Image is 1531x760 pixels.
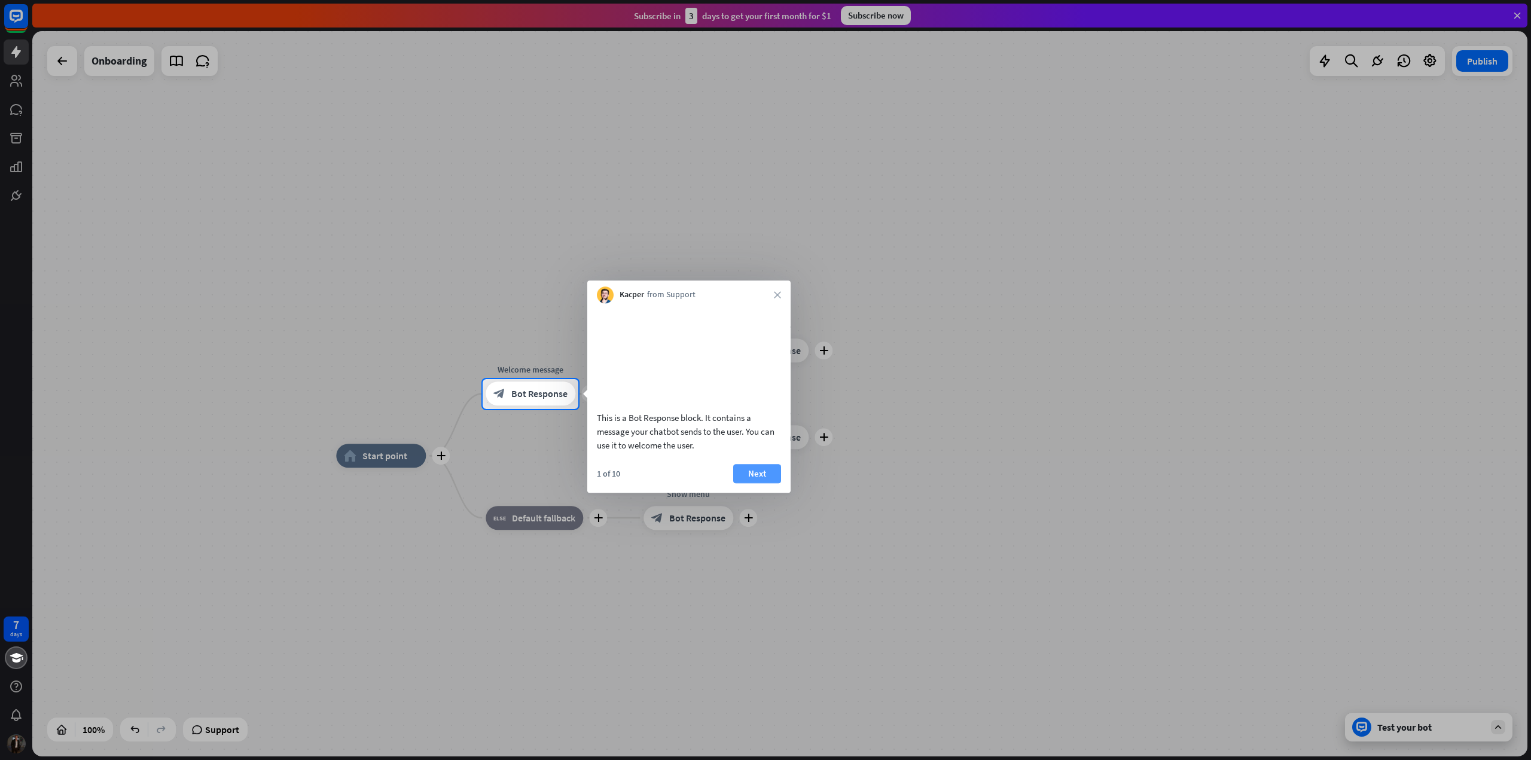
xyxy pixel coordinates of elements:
div: This is a Bot Response block. It contains a message your chatbot sends to the user. You can use i... [597,411,781,452]
span: Bot Response [511,388,568,400]
button: Open LiveChat chat widget [10,5,45,41]
span: Kacper [620,289,644,301]
i: block_bot_response [493,388,505,400]
i: close [774,291,781,298]
span: from Support [647,289,696,301]
div: 1 of 10 [597,468,620,479]
button: Next [733,464,781,483]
